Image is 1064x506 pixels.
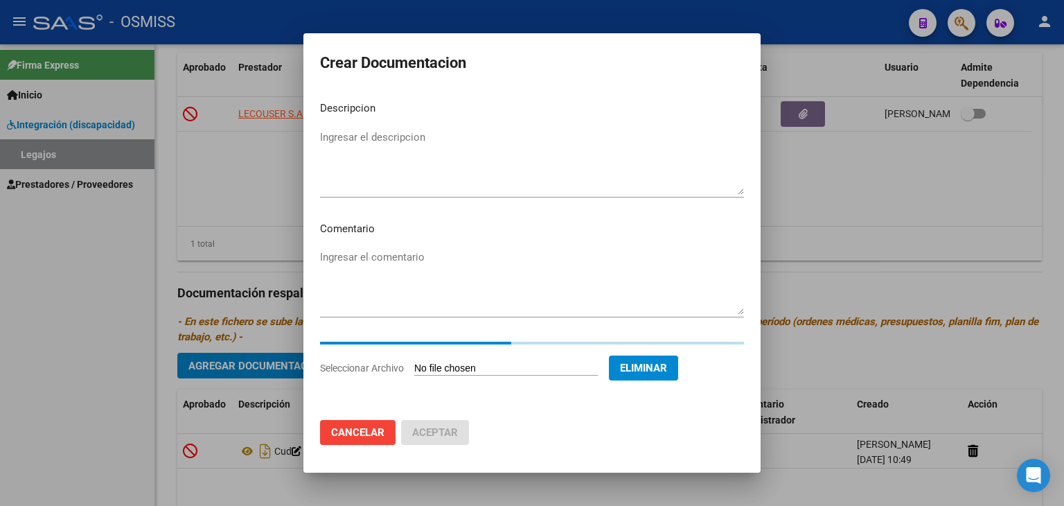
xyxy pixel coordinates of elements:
[620,362,667,374] span: Eliminar
[320,420,396,445] button: Cancelar
[320,50,744,76] h2: Crear Documentacion
[609,356,678,381] button: Eliminar
[320,221,744,237] p: Comentario
[320,101,744,116] p: Descripcion
[320,363,404,374] span: Seleccionar Archivo
[331,426,384,439] span: Cancelar
[412,426,458,439] span: Aceptar
[401,420,469,445] button: Aceptar
[1017,459,1050,492] div: Open Intercom Messenger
